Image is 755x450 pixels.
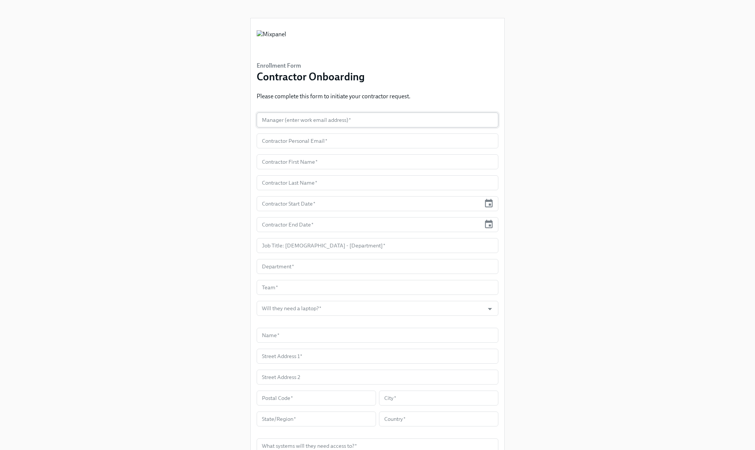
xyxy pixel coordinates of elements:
button: Open [484,303,496,315]
img: Mixpanel [257,30,286,53]
h6: Enrollment Form [257,62,365,70]
input: MM/DD/YYYY [257,196,481,211]
p: Please complete this form to initiate your contractor request. [257,92,410,101]
input: MM/DD/YYYY [257,217,481,232]
h3: Contractor Onboarding [257,70,365,83]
